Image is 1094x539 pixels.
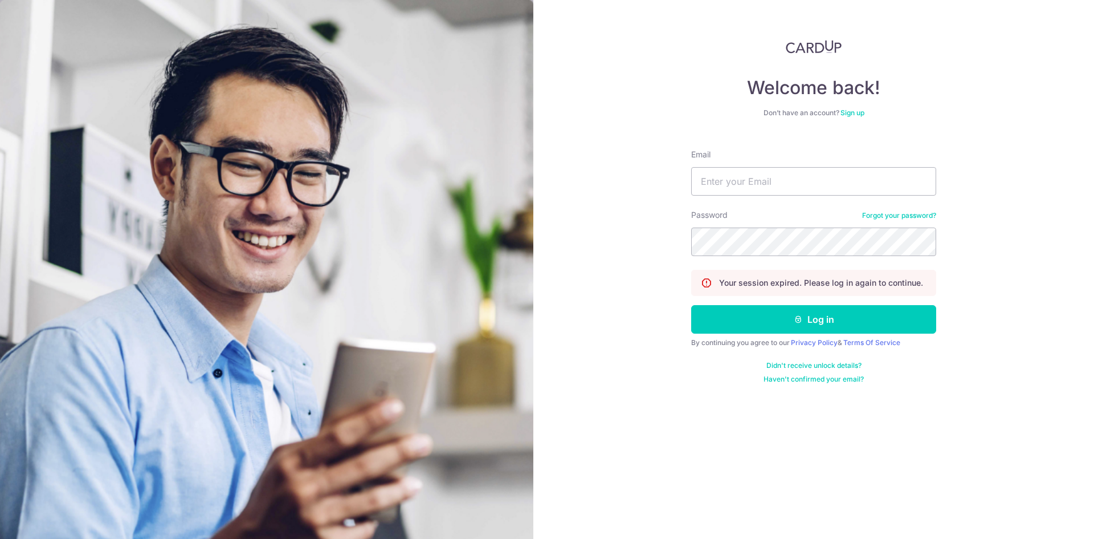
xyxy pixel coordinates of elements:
input: Enter your Email [691,167,936,196]
h4: Welcome back! [691,76,936,99]
p: Your session expired. Please log in again to continue. [719,277,923,289]
a: Terms Of Service [843,338,900,347]
button: Log in [691,305,936,334]
a: Sign up [840,108,864,117]
div: Don’t have an account? [691,108,936,117]
img: CardUp Logo [786,40,842,54]
a: Haven't confirmed your email? [764,375,864,384]
a: Forgot your password? [862,211,936,220]
label: Password [691,209,728,221]
label: Email [691,149,711,160]
div: By continuing you agree to our & [691,338,936,347]
a: Privacy Policy [791,338,838,347]
a: Didn't receive unlock details? [766,361,862,370]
